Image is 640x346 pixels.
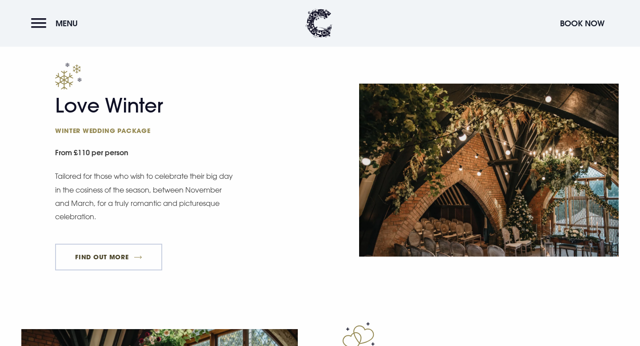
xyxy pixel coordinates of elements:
small: From £110 per person [55,144,315,164]
img: Clandeboye Lodge [306,9,332,38]
h2: Love Winter [55,94,228,135]
img: Ceremony set up at a Wedding Venue Northern Ireland [359,84,619,257]
button: Menu [31,14,82,33]
span: Menu [56,18,78,28]
img: Wonderful winter package page icon [55,63,82,89]
button: Book Now [556,14,609,33]
a: FIND OUT MORE [55,244,162,270]
p: Tailored for those who wish to celebrate their big day in the cosiness of the season, between Nov... [55,169,237,224]
span: Winter wedding package [55,126,228,135]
